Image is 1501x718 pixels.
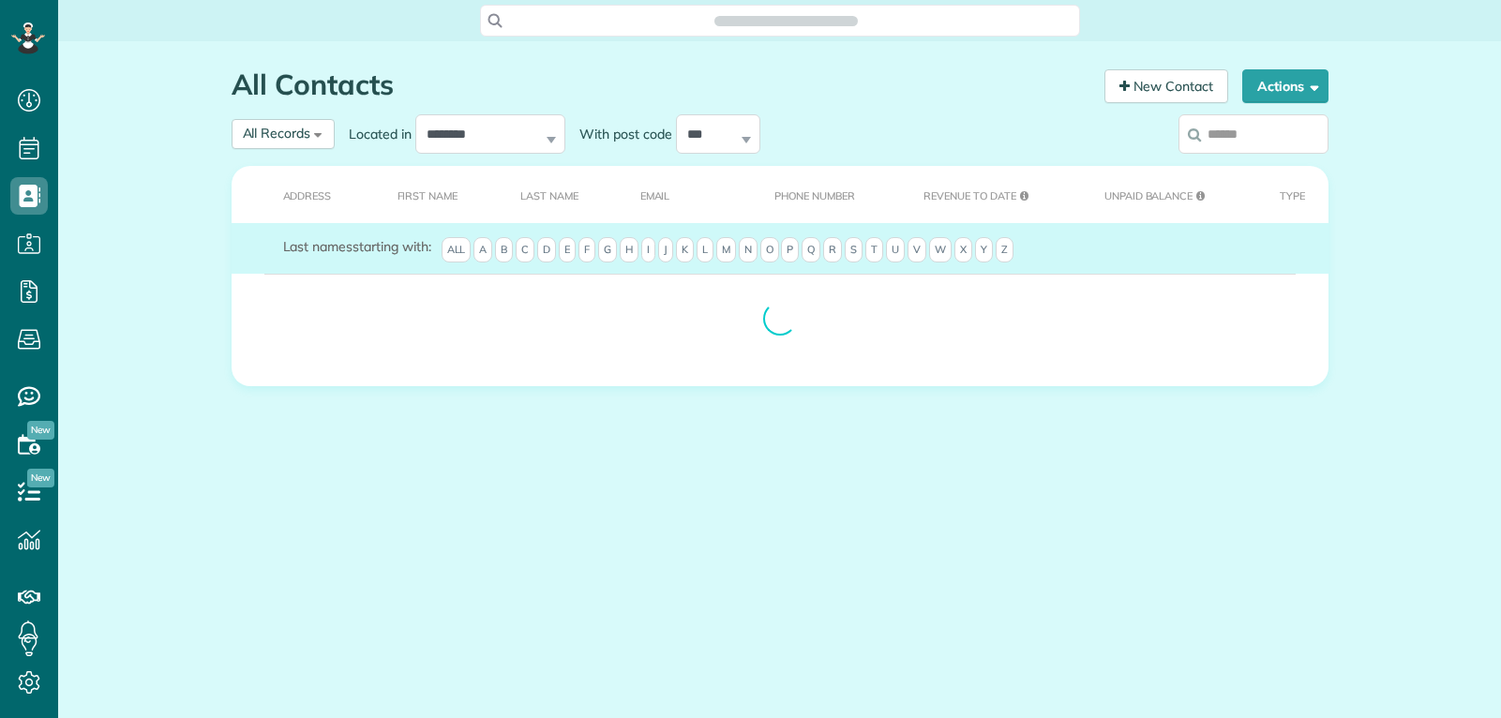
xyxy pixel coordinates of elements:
span: U [886,237,905,263]
span: V [908,237,926,263]
span: X [954,237,972,263]
span: H [620,237,638,263]
span: K [676,237,694,263]
label: starting with: [283,237,431,256]
span: G [598,237,617,263]
th: First Name [368,166,491,223]
span: New [27,469,54,487]
span: C [516,237,534,263]
th: Unpaid Balance [1075,166,1251,223]
a: New Contact [1104,69,1228,103]
span: P [781,237,799,263]
span: O [760,237,779,263]
span: J [658,237,673,263]
span: M [716,237,736,263]
span: All Records [243,125,311,142]
span: I [641,237,655,263]
span: Z [996,237,1013,263]
th: Last Name [491,166,611,223]
span: Y [975,237,993,263]
span: A [473,237,492,263]
span: Q [802,237,820,263]
span: T [865,237,883,263]
th: Revenue to Date [894,166,1075,223]
h1: All Contacts [232,69,1090,100]
label: Located in [335,125,415,143]
button: Actions [1242,69,1328,103]
span: B [495,237,513,263]
span: L [697,237,713,263]
span: Last names [283,238,353,255]
span: Search ZenMaid… [733,11,839,30]
span: All [442,237,472,263]
th: Phone number [745,166,894,223]
span: S [845,237,863,263]
span: N [739,237,758,263]
th: Email [611,166,746,223]
span: E [559,237,576,263]
span: R [823,237,842,263]
th: Type [1251,166,1328,223]
span: F [578,237,595,263]
th: Address [232,166,368,223]
span: New [27,421,54,440]
span: W [929,237,952,263]
span: D [537,237,556,263]
label: With post code [565,125,676,143]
